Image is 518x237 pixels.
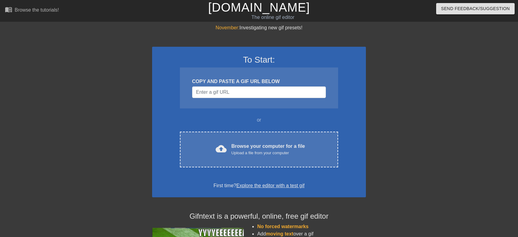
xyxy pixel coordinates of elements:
[168,116,350,124] div: or
[266,231,294,236] span: moving text
[216,25,239,30] span: November:
[257,224,308,229] span: No forced watermarks
[216,143,227,154] span: cloud_upload
[152,212,366,221] h4: Gifntext is a powerful, online, free gif editor
[176,14,370,21] div: The online gif editor
[208,1,310,14] a: [DOMAIN_NAME]
[436,3,515,14] button: Send Feedback/Suggestion
[5,6,12,13] span: menu_book
[15,7,59,13] div: Browse the tutorials!
[232,150,305,156] div: Upload a file from your computer
[236,183,305,188] a: Explore the editor with a test gif
[232,143,305,156] div: Browse your computer for a file
[192,86,326,98] input: Username
[160,55,358,65] h3: To Start:
[192,78,326,85] div: COPY AND PASTE A GIF URL BELOW
[441,5,510,13] span: Send Feedback/Suggestion
[5,6,59,15] a: Browse the tutorials!
[160,182,358,189] div: First time?
[152,24,366,31] div: Investigating new gif presets!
